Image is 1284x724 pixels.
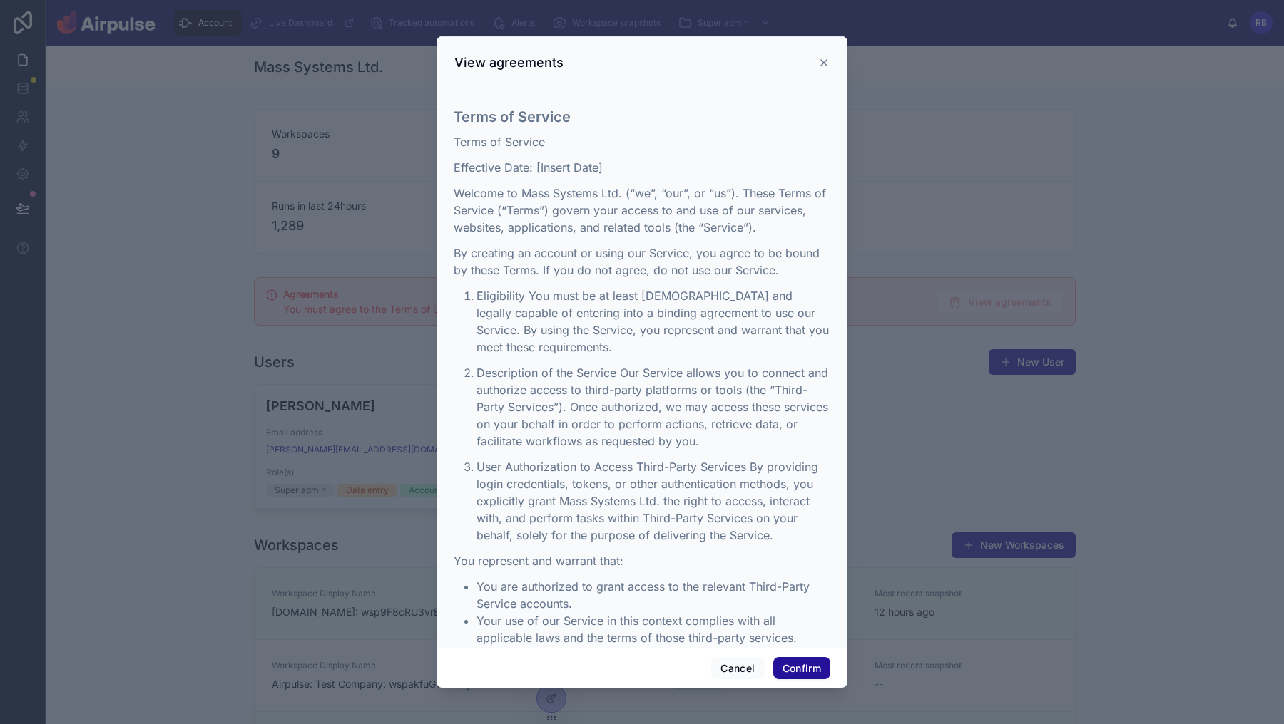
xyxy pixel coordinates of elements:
p: Eligibility You must be at least [DEMOGRAPHIC_DATA] and legally capable of entering into a bindin... [477,287,830,356]
h3: View agreements [454,54,564,71]
p: Effective Date: [Insert Date] [454,159,830,176]
p: Terms of Service [454,133,830,150]
li: User Obligations You agree: [477,646,830,663]
p: User Authorization to Access Third-Party Services By providing login credentials, tokens, or othe... [477,458,830,544]
p: By creating an account or using our Service, you agree to be bound by these Terms. If you do not ... [454,244,830,279]
p: You represent and warrant that: [454,552,830,569]
li: Your use of our Service in this context complies with all applicable laws and the terms of those ... [477,612,830,646]
h3: Terms of Service [454,106,830,128]
li: You are authorized to grant access to the relevant Third-Party Service accounts. [477,578,830,612]
button: Confirm [773,657,830,680]
p: Description of the Service Our Service allows you to connect and authorize access to third-party ... [477,364,830,450]
p: Welcome to Mass Systems Ltd. (“we”, “our”, or “us”). These Terms of Service (“Terms”) govern your... [454,185,830,236]
button: Cancel [711,657,764,680]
